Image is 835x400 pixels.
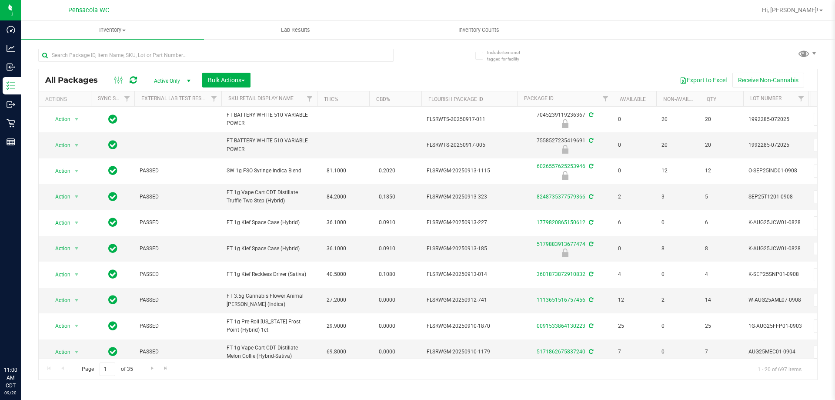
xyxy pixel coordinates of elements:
[108,294,117,306] span: In Sync
[71,139,82,151] span: select
[524,95,554,101] a: Package ID
[588,349,593,355] span: Sync from Compliance System
[661,348,695,356] span: 0
[516,137,614,154] div: 7558527235419691
[45,75,107,85] span: All Packages
[537,323,585,329] a: 0091533864130223
[227,292,312,309] span: FT 3.5g Cannabis Flower Animal [PERSON_NAME] (Indica)
[427,167,512,175] span: FLSRWGM-20250913-1115
[588,297,593,303] span: Sync from Compliance System
[374,320,400,333] span: 0.0000
[140,245,216,253] span: PASSED
[47,113,71,125] span: Action
[47,139,71,151] span: Action
[21,26,204,34] span: Inventory
[376,96,390,102] a: CBD%
[794,91,808,106] a: Filter
[227,188,312,205] span: FT 1g Vape Cart CDT Distillate Truffle Two Step (Hybrid)
[588,271,593,277] span: Sync from Compliance System
[204,21,387,39] a: Lab Results
[7,119,15,128] inline-svg: Retail
[322,268,351,281] span: 40.5000
[620,96,646,102] a: Available
[705,141,738,149] span: 20
[762,7,818,13] span: Hi, [PERSON_NAME]!
[618,141,651,149] span: 0
[140,193,216,201] span: PASSED
[748,193,803,201] span: SEP25T1201-0908
[71,346,82,358] span: select
[750,95,782,101] a: Lot Number
[661,141,695,149] span: 20
[71,294,82,306] span: select
[427,348,512,356] span: FLSRWGM-20250910-1179
[227,270,312,279] span: FT 1g Kief Reckless Driver (Sativa)
[108,268,117,280] span: In Sync
[108,320,117,332] span: In Sync
[71,242,82,255] span: select
[661,167,695,175] span: 12
[732,73,804,87] button: Receive Non-Cannabis
[705,193,738,201] span: 5
[4,366,17,390] p: 11:00 AM CDT
[4,390,17,396] p: 09/20
[202,73,250,87] button: Bulk Actions
[7,138,15,146] inline-svg: Reports
[537,163,585,169] a: 6026557625253946
[38,49,394,62] input: Search Package ID, Item Name, SKU, Lot or Part Number...
[7,44,15,53] inline-svg: Analytics
[374,191,400,203] span: 0.1850
[705,115,738,124] span: 20
[47,269,71,281] span: Action
[661,245,695,253] span: 8
[140,167,216,175] span: PASSED
[748,348,803,356] span: AUG25MEC01-0904
[141,95,210,101] a: External Lab Test Result
[108,191,117,203] span: In Sync
[588,138,593,144] span: Sync from Compliance System
[748,245,803,253] span: K-AUG25JCW01-0828
[140,322,216,330] span: PASSED
[588,219,593,225] span: Sync from Compliance System
[208,77,245,84] span: Bulk Actions
[516,145,614,154] div: Newly Received
[588,163,593,169] span: Sync from Compliance System
[705,245,738,253] span: 8
[47,191,71,203] span: Action
[537,219,585,225] a: 1779820865150612
[748,322,803,330] span: 1G-AUG25FFP01-0903
[227,318,312,334] span: FT 1g Pre-Roll [US_STATE] Frost Point (Hybrid) 1ct
[428,96,483,102] a: Flourish Package ID
[227,137,312,153] span: FT BATTERY WHITE 510 VARIABLE POWER
[705,167,738,175] span: 12
[108,346,117,358] span: In Sync
[140,296,216,304] span: PASSED
[120,91,134,106] a: Filter
[228,95,294,101] a: Sku Retail Display Name
[705,296,738,304] span: 14
[427,296,512,304] span: FLSRWGM-20250912-741
[227,111,312,128] span: FT BATTERY WHITE 510 VARIABLE POWER
[71,165,82,177] span: select
[71,191,82,203] span: select
[588,323,593,329] span: Sync from Compliance System
[47,217,71,229] span: Action
[537,194,585,200] a: 8248735377579366
[146,363,158,374] a: Go to the next page
[618,270,651,279] span: 4
[322,242,351,255] span: 36.1000
[108,165,117,177] span: In Sync
[303,91,317,106] a: Filter
[7,81,15,90] inline-svg: Inventory
[160,363,172,374] a: Go to the last page
[705,348,738,356] span: 7
[140,218,216,227] span: PASSED
[588,194,593,200] span: Sync from Compliance System
[674,73,732,87] button: Export to Excel
[661,322,695,330] span: 0
[748,167,803,175] span: O-SEP25IND01-0908
[427,218,512,227] span: FLSRWGM-20250913-227
[47,294,71,306] span: Action
[618,296,651,304] span: 12
[322,346,351,358] span: 69.8000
